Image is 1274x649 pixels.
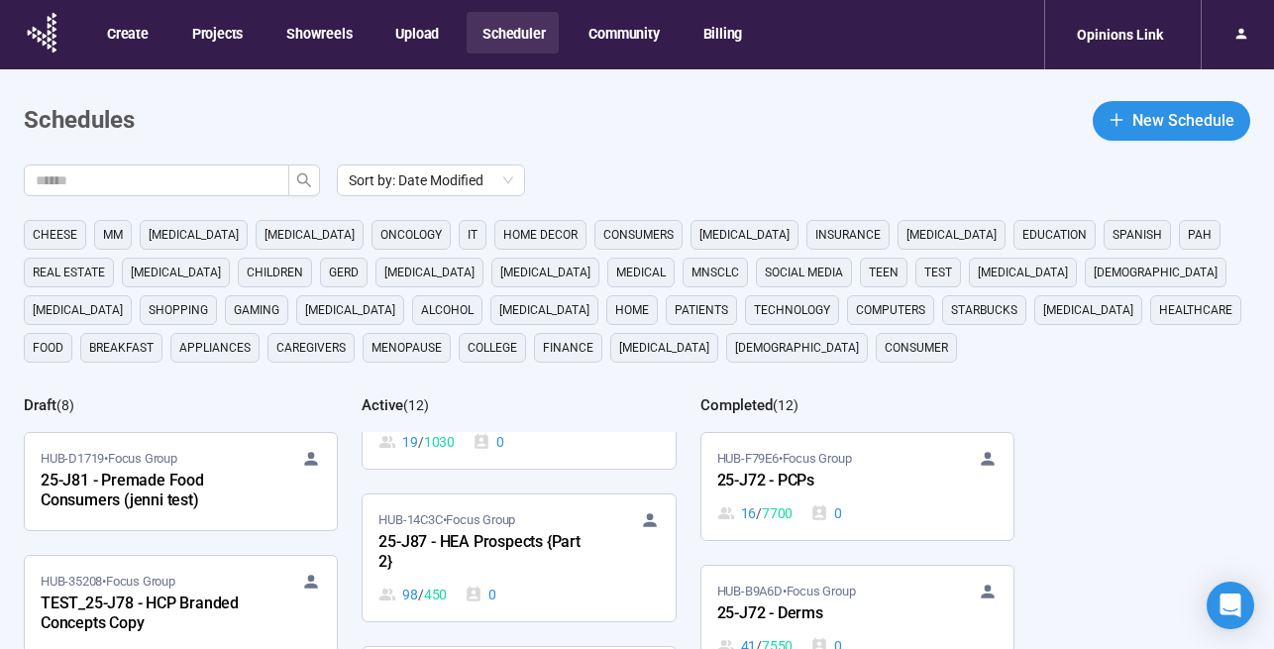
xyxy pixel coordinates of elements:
span: 7700 [762,502,793,524]
div: 25-J87 - HEA Prospects {Part 2} [378,530,596,576]
span: breakfast [89,338,154,358]
span: [DEMOGRAPHIC_DATA] [735,338,859,358]
span: computers [856,300,925,320]
span: Test [924,263,952,282]
span: [MEDICAL_DATA] [33,300,123,320]
span: 1030 [424,431,455,453]
span: starbucks [951,300,1017,320]
div: 25-J72 - PCPs [717,469,935,494]
span: [MEDICAL_DATA] [305,300,395,320]
span: Teen [869,263,899,282]
button: Projects [176,12,257,54]
span: HUB-35208 • Focus Group [41,572,175,592]
h2: Draft [24,396,56,414]
span: Sort by: Date Modified [349,165,513,195]
span: [MEDICAL_DATA] [265,225,355,245]
button: Upload [379,12,453,54]
span: technology [754,300,830,320]
span: [MEDICAL_DATA] [131,263,221,282]
span: HUB-D1719 • Focus Group [41,449,177,469]
span: consumers [603,225,674,245]
span: home [615,300,649,320]
span: healthcare [1159,300,1232,320]
span: it [468,225,478,245]
span: real estate [33,263,105,282]
div: 25-J72 - Derms [717,601,935,627]
span: Insurance [815,225,881,245]
span: menopause [372,338,442,358]
span: oncology [380,225,442,245]
button: Community [573,12,673,54]
span: gaming [234,300,279,320]
span: [MEDICAL_DATA] [499,300,589,320]
span: [MEDICAL_DATA] [978,263,1068,282]
div: Opinions Link [1065,16,1175,54]
span: caregivers [276,338,346,358]
div: 25-J81 - Premade Food Consumers (jenni test) [41,469,259,514]
span: / [756,502,762,524]
h2: Active [362,396,403,414]
span: [MEDICAL_DATA] [699,225,790,245]
button: Create [91,12,162,54]
span: mnsclc [691,263,739,282]
span: [MEDICAL_DATA] [619,338,709,358]
span: appliances [179,338,251,358]
span: New Schedule [1132,108,1234,133]
div: 16 [717,502,794,524]
span: education [1022,225,1087,245]
span: consumer [885,338,948,358]
span: medical [616,263,666,282]
span: HUB-B9A6D • Focus Group [717,582,856,601]
span: college [468,338,517,358]
div: Open Intercom Messenger [1207,582,1254,629]
span: [DEMOGRAPHIC_DATA] [1094,263,1218,282]
span: [MEDICAL_DATA] [500,263,590,282]
div: 0 [465,584,496,605]
span: plus [1109,112,1124,128]
span: GERD [329,263,359,282]
span: [MEDICAL_DATA] [384,263,475,282]
span: home decor [503,225,578,245]
h1: Schedules [24,102,135,140]
span: search [296,172,312,188]
span: social media [765,263,843,282]
span: finance [543,338,593,358]
span: [MEDICAL_DATA] [1043,300,1133,320]
span: alcohol [421,300,474,320]
span: PAH [1188,225,1212,245]
span: HUB-F79E6 • Focus Group [717,449,852,469]
h2: Completed [700,396,773,414]
div: 98 [378,584,447,605]
span: Spanish [1113,225,1162,245]
button: search [288,164,320,196]
button: Billing [688,12,757,54]
span: MM [103,225,123,245]
button: plusNew Schedule [1093,101,1250,141]
a: HUB-F79E6•Focus Group25-J72 - PCPs16 / 77000 [701,433,1013,540]
div: 0 [473,431,504,453]
span: HUB-14C3C • Focus Group [378,510,515,530]
a: HUB-14C3C•Focus Group25-J87 - HEA Prospects {Part 2}98 / 4500 [363,494,675,621]
span: 450 [424,584,447,605]
span: cheese [33,225,77,245]
span: [MEDICAL_DATA] [149,225,239,245]
span: Patients [675,300,728,320]
span: [MEDICAL_DATA] [906,225,997,245]
button: Showreels [270,12,366,54]
div: TEST_25-J78 - HCP Branded Concepts Copy [41,592,259,637]
div: 19 [378,431,455,453]
span: ( 12 ) [403,397,429,413]
div: 0 [810,502,842,524]
span: children [247,263,303,282]
span: / [418,584,424,605]
span: Food [33,338,63,358]
span: shopping [149,300,208,320]
span: ( 12 ) [773,397,798,413]
span: / [418,431,424,453]
a: HUB-D1719•Focus Group25-J81 - Premade Food Consumers (jenni test) [25,433,337,530]
button: Scheduler [467,12,559,54]
span: ( 8 ) [56,397,74,413]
